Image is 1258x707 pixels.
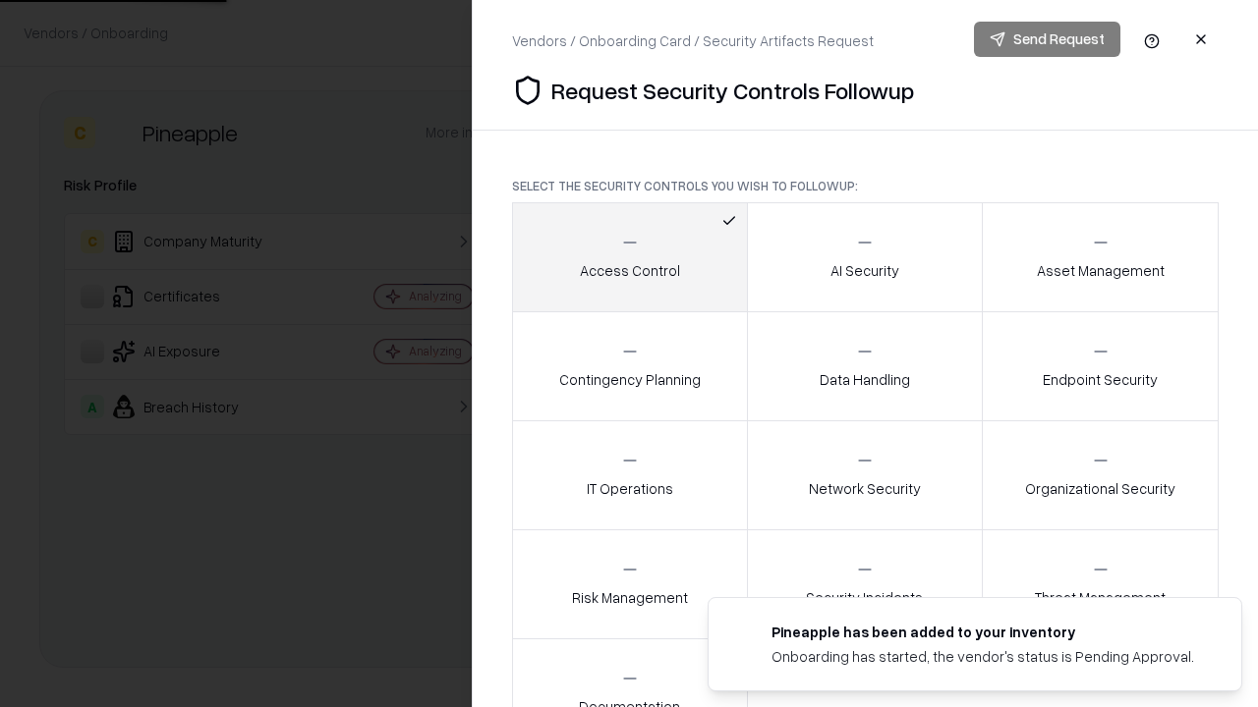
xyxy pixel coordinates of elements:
[512,178,1219,194] p: Select the security controls you wish to followup:
[1025,478,1175,499] p: Organizational Security
[982,529,1219,639] button: Threat Management
[512,529,748,639] button: Risk Management
[559,369,701,390] p: Contingency Planning
[747,311,984,421] button: Data Handling
[982,202,1219,312] button: Asset Management
[512,420,748,530] button: IT Operations
[830,260,899,281] p: AI Security
[732,622,756,645] img: pineappleenergy.com
[587,478,673,499] p: IT Operations
[1037,260,1165,281] p: Asset Management
[806,587,923,608] p: Security Incidents
[772,622,1194,642] div: Pineapple has been added to your inventory
[982,311,1219,421] button: Endpoint Security
[572,587,688,608] p: Risk Management
[512,311,748,421] button: Contingency Planning
[747,529,984,639] button: Security Incidents
[820,369,910,390] p: Data Handling
[512,30,874,51] div: Vendors / Onboarding Card / Security Artifacts Request
[551,75,914,106] p: Request Security Controls Followup
[1043,369,1158,390] p: Endpoint Security
[512,202,748,312] button: Access Control
[982,420,1219,530] button: Organizational Security
[580,260,680,281] p: Access Control
[747,202,984,312] button: AI Security
[772,646,1194,667] div: Onboarding has started, the vendor's status is Pending Approval.
[747,420,984,530] button: Network Security
[809,478,921,499] p: Network Security
[1035,587,1166,608] p: Threat Management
